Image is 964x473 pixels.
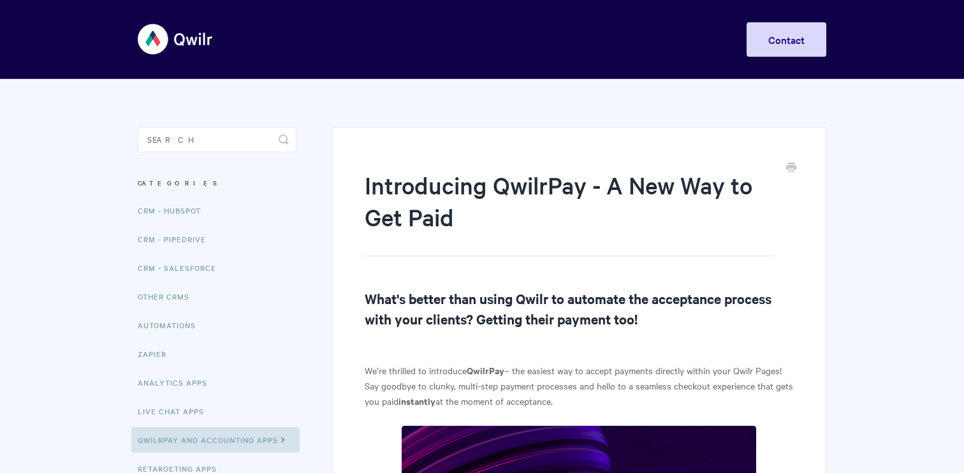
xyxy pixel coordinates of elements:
[138,341,176,367] a: Zapier
[138,312,205,338] a: Automations
[138,15,214,63] img: Qwilr Help Center
[138,127,296,152] input: Search
[365,288,794,329] h2: What's better than using Qwilr to automate the acceptance process with your clients? Getting thei...
[786,161,796,175] a: Print this Article
[365,169,775,256] h1: Introducing QwilrPay - A New Way to Get Paid
[138,370,217,395] a: Analytics Apps
[138,171,296,194] h3: Categories
[138,398,214,424] a: Live Chat Apps
[138,198,210,223] a: CRM - HubSpot
[467,363,504,377] strong: QwilrPay
[138,226,215,252] a: CRM - Pipedrive
[398,394,435,407] strong: instantly
[747,22,826,57] a: Contact
[131,427,300,453] a: QwilrPay and Accounting Apps
[138,255,226,280] a: CRM - Salesforce
[138,284,199,309] a: Other CRMs
[365,363,794,409] p: We’re thrilled to introduce – the easiest way to accept payments directly within your Qwilr Pages...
